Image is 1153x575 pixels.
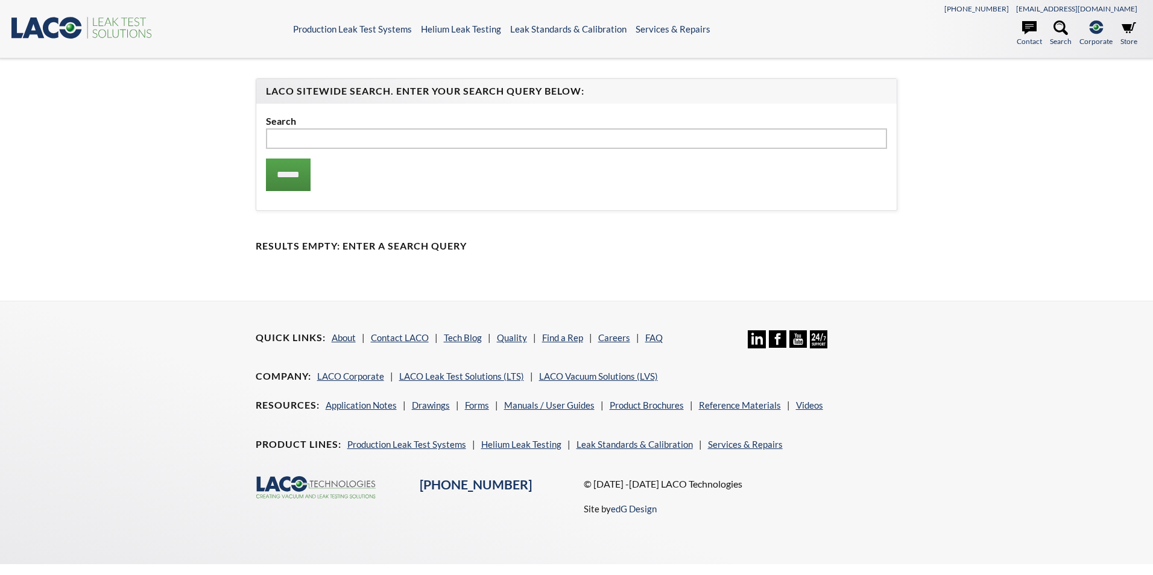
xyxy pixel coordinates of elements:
a: Production Leak Test Systems [347,439,466,450]
a: Contact [1017,20,1042,47]
label: Search [266,113,888,129]
img: 24/7 Support Icon [810,330,827,348]
a: Search [1050,20,1072,47]
h4: Company [256,370,311,383]
a: LACO Vacuum Solutions (LVS) [539,371,658,382]
a: Forms [465,400,489,410]
a: Videos [796,400,823,410]
h4: Resources [256,399,320,412]
a: About [332,332,356,343]
a: Store [1120,20,1137,47]
a: Helium Leak Testing [421,24,501,34]
a: [PHONE_NUMBER] [420,477,532,492]
a: [EMAIL_ADDRESS][DOMAIN_NAME] [1016,4,1137,13]
a: Leak Standards & Calibration [576,439,693,450]
h4: LACO Sitewide Search. Enter your Search Query Below: [266,85,888,98]
a: Find a Rep [542,332,583,343]
a: LACO Corporate [317,371,384,382]
a: FAQ [645,332,663,343]
a: Manuals / User Guides [504,400,595,410]
a: LACO Leak Test Solutions (LTS) [399,371,524,382]
a: Product Brochures [610,400,684,410]
a: Careers [598,332,630,343]
p: © [DATE] -[DATE] LACO Technologies [584,476,897,492]
a: Helium Leak Testing [481,439,561,450]
a: Drawings [412,400,450,410]
a: Contact LACO [371,332,429,343]
a: Production Leak Test Systems [293,24,412,34]
a: edG Design [611,503,657,514]
span: Corporate [1079,36,1113,47]
a: [PHONE_NUMBER] [944,4,1009,13]
a: Tech Blog [444,332,482,343]
h4: Results Empty: Enter a Search Query [256,240,898,253]
a: Services & Repairs [636,24,710,34]
h4: Quick Links [256,331,326,344]
a: Reference Materials [699,400,781,410]
a: 24/7 Support [810,339,827,350]
a: Quality [497,332,527,343]
h4: Product Lines [256,438,341,451]
p: Site by [584,501,657,516]
a: Application Notes [326,400,397,410]
a: Leak Standards & Calibration [510,24,627,34]
a: Services & Repairs [708,439,783,450]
